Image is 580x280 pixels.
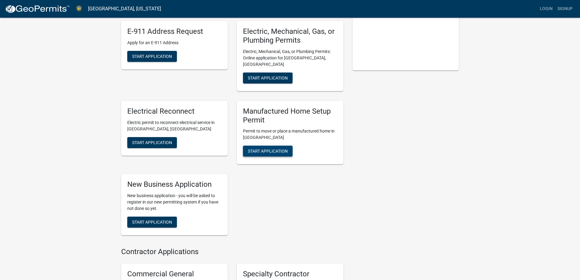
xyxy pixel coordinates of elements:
[127,217,177,228] button: Start Application
[243,107,337,125] h5: Manufactured Home Setup Permit
[248,75,288,80] span: Start Application
[127,27,222,36] h5: E-911 Address Request
[121,247,343,256] h4: Contractor Applications
[132,140,172,145] span: Start Application
[127,180,222,189] h5: New Business Application
[243,27,337,45] h5: Electric, Mechanical, Gas, or Plumbing Permits
[127,119,222,132] p: Electric permit to reconnect electrical service in [GEOGRAPHIC_DATA], [GEOGRAPHIC_DATA]
[243,48,337,68] p: Electric, Mechanical, Gas, or Plumbing Permits: Online application for [GEOGRAPHIC_DATA], [GEOGRA...
[243,73,293,83] button: Start Application
[555,3,575,15] a: Signup
[243,146,293,157] button: Start Application
[243,128,337,141] p: Permit to move or place a manufactured home in [GEOGRAPHIC_DATA]
[132,220,172,225] span: Start Application
[127,137,177,148] button: Start Application
[248,149,288,154] span: Start Application
[75,5,83,13] img: Abbeville County, South Carolina
[537,3,555,15] a: Login
[127,51,177,62] button: Start Application
[127,40,222,46] p: Apply for an E-911 Address
[132,54,172,58] span: Start Application
[88,4,161,14] a: [GEOGRAPHIC_DATA], [US_STATE]
[127,193,222,212] p: New business application - you will be asked to register in our new permitting system if you have...
[127,107,222,116] h5: Electrical Reconnect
